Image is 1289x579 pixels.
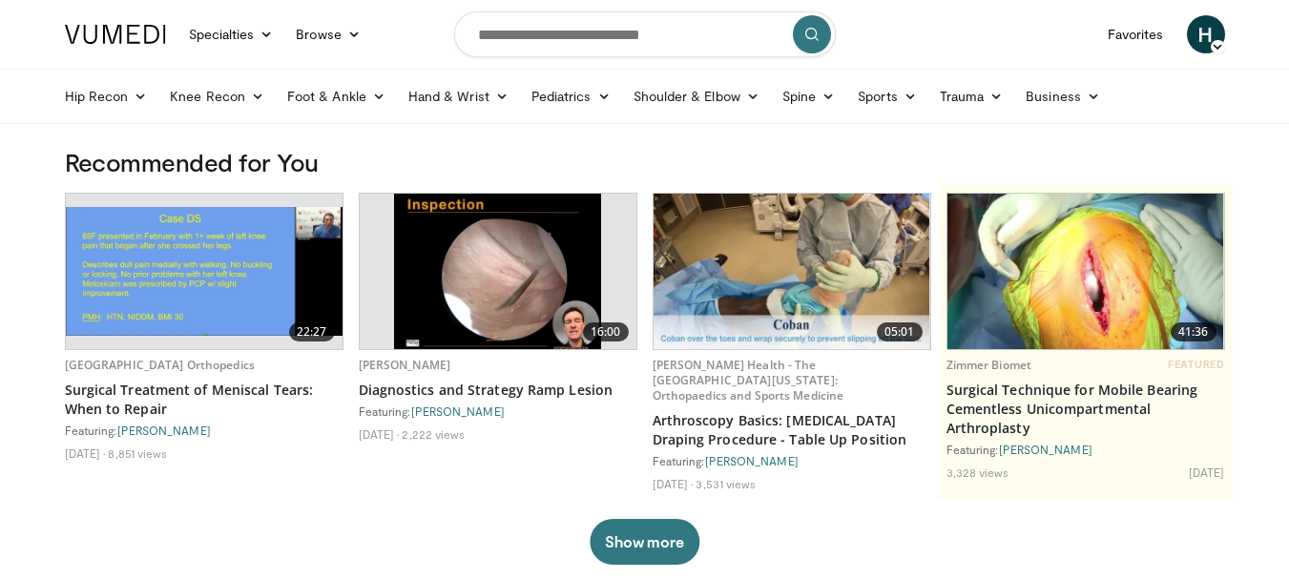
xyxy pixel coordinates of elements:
[66,194,343,349] a: 22:27
[454,11,836,57] input: Search topics, interventions
[946,381,1225,438] a: Surgical Technique for Mobile Bearing Cementless Unicompartmental Arthroplasty
[846,77,928,115] a: Sports
[65,423,343,438] div: Featuring:
[946,442,1225,457] div: Featuring:
[402,426,465,442] li: 2,222 views
[520,77,622,115] a: Pediatrics
[65,147,1225,177] h3: Recommended for You
[177,15,285,53] a: Specialties
[946,357,1032,373] a: Zimmer Biomet
[359,426,400,442] li: [DATE]
[359,381,637,400] a: Diagnostics and Strategy Ramp Lesion
[411,404,505,418] a: [PERSON_NAME]
[1189,465,1225,480] li: [DATE]
[289,322,335,341] span: 22:27
[1168,358,1224,371] span: FEATURED
[877,322,923,341] span: 05:01
[276,77,397,115] a: Foot & Ankle
[705,454,799,467] a: [PERSON_NAME]
[590,519,699,565] button: Show more
[65,445,106,461] li: [DATE]
[653,357,844,403] a: [PERSON_NAME] Health - The [GEOGRAPHIC_DATA][US_STATE]: Orthopaedics and Sports Medicine
[653,453,931,468] div: Featuring:
[771,77,846,115] a: Spine
[65,25,166,44] img: VuMedi Logo
[946,465,1009,480] li: 3,328 views
[654,194,930,349] img: 713490ac-eeae-4ba4-8710-dce86352a06e.620x360_q85_upscale.jpg
[999,443,1092,456] a: [PERSON_NAME]
[696,476,756,491] li: 3,531 views
[53,77,159,115] a: Hip Recon
[117,424,211,437] a: [PERSON_NAME]
[583,322,629,341] span: 16:00
[947,194,1224,349] a: 41:36
[65,357,255,373] a: [GEOGRAPHIC_DATA] Orthopedics
[359,357,451,373] a: [PERSON_NAME]
[65,381,343,419] a: Surgical Treatment of Meniscal Tears: When to Repair
[947,194,1224,349] img: 827ba7c0-d001-4ae6-9e1c-6d4d4016a445.620x360_q85_upscale.jpg
[397,77,520,115] a: Hand & Wrist
[1096,15,1175,53] a: Favorites
[284,15,372,53] a: Browse
[108,445,167,461] li: 8,851 views
[394,194,602,349] img: 4b311231-421f-4f0b-aee3-25a73986fbc5.620x360_q85_upscale.jpg
[158,77,276,115] a: Knee Recon
[359,403,637,419] div: Featuring:
[653,411,931,449] a: Arthroscopy Basics: [MEDICAL_DATA] Draping Procedure - Table Up Position
[622,77,771,115] a: Shoulder & Elbow
[654,194,930,349] a: 05:01
[360,194,636,349] a: 16:00
[653,476,694,491] li: [DATE]
[928,77,1015,115] a: Trauma
[66,207,343,336] img: 73f26c0b-5ccf-44fc-8ea3-fdebfe20c8f0.620x360_q85_upscale.jpg
[1171,322,1216,341] span: 41:36
[1014,77,1112,115] a: Business
[1187,15,1225,53] a: H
